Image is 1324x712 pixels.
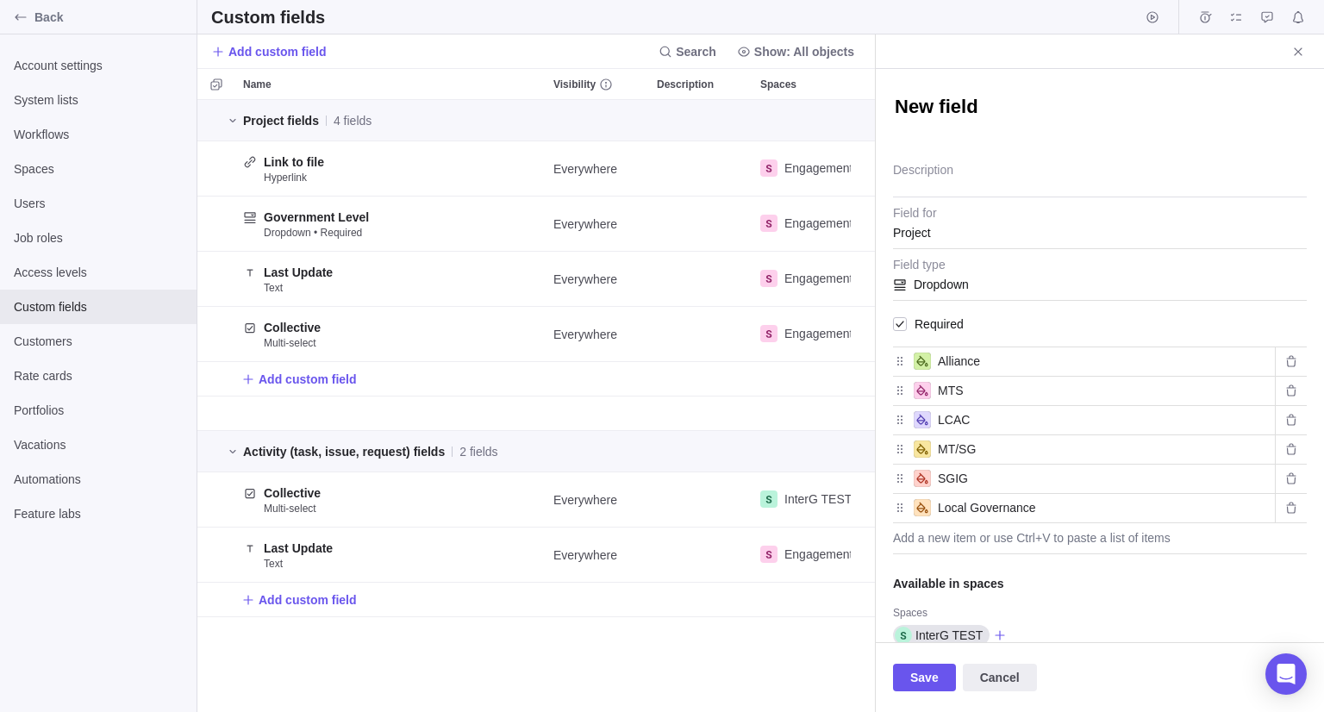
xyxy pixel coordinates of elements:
div: Visibility [546,197,650,252]
span: Text [264,281,283,295]
div: InterG TEST, Engagements TEST [753,472,857,527]
span: Delete value [1277,378,1305,403]
span: Last Update [264,264,333,281]
span: Everywhere [553,271,617,288]
span: Government Level [264,209,369,226]
span: Last Update [264,540,333,557]
div: Visibility [546,472,650,528]
div: Spaces [893,606,1307,623]
div: Spaces [753,252,857,307]
span: Show: All objects [730,40,861,64]
div: Spaces [753,69,857,99]
span: Engagements TEST [784,215,893,232]
div: Description [650,197,753,252]
div: Visibility [546,69,650,99]
div: Name [236,69,546,99]
span: Approval requests [1255,5,1279,29]
span: Rate cards [14,367,183,384]
div: Engagements TEST, InterG TEST [753,252,857,306]
span: Close [1286,40,1310,64]
span: Add custom field [241,588,357,612]
div: , [760,325,896,343]
span: Required [907,312,964,336]
span: Search [652,40,723,64]
div: Description [650,397,753,431]
div: Open Intercom Messenger [1265,653,1307,695]
div: Name [236,141,546,197]
span: Visibility [553,76,596,93]
span: Delete value [1277,437,1305,461]
span: Time logs [1193,5,1217,29]
div: Add New [197,583,881,617]
a: My assignments [1224,13,1248,27]
span: Delete value [1277,408,1305,432]
div: Spaces [753,141,857,197]
span: InterG TEST [784,490,852,508]
span: Delete value [1277,349,1305,373]
div: Everywhere [546,472,650,527]
span: Everywhere [553,546,617,564]
span: Engagements TEST [784,546,893,563]
div: Name [236,307,546,362]
span: Everywhere [553,326,617,343]
span: Search [676,43,716,60]
div: Visibility [546,397,650,431]
span: Selection mode [204,72,228,97]
span: Automations [14,471,183,488]
span: Add custom field [259,591,357,609]
span: Vacations [14,436,183,453]
span: Custom fields [14,298,183,315]
span: 2 fields [459,443,497,460]
div: , [760,159,896,178]
div: Add a new item or use Ctrl+V to paste a list of items [893,523,1307,554]
span: Add custom field [228,43,327,60]
span: Cancel [980,667,1020,688]
div: Everywhere [546,528,650,582]
a: Approval requests [1255,13,1279,27]
div: , [760,490,855,509]
div: Everywhere [546,141,650,196]
span: Everywhere [553,491,617,509]
div: Description [650,528,753,583]
div: Name [236,472,546,528]
span: Collective [264,319,321,336]
span: Multi-select [264,502,316,515]
span: Project [893,217,931,248]
span: Delete value [1277,496,1305,520]
textarea: Description [893,153,1307,197]
div: Engagements TEST, InterG TEST [753,307,857,361]
div: , [760,215,896,233]
span: Engagements TEST [784,270,893,287]
span: Project fields [243,112,319,129]
span: Back [34,9,190,26]
div: Name [236,528,546,583]
span: Save [910,667,939,688]
span: Add custom field [211,40,327,64]
span: Spaces [14,160,183,178]
div: Spaces [753,397,857,431]
h2: Custom fields [211,5,325,29]
div: Name [236,197,546,252]
div: Engagements TEST, InterG TEST [753,528,857,582]
span: Link to file [264,153,324,171]
span: Engagements TEST [784,159,893,177]
div: Description [650,141,753,197]
div: Everywhere [546,307,650,361]
span: Collective [264,484,321,502]
span: Spaces [760,76,796,93]
div: Description [650,69,753,99]
span: Cancel [963,664,1037,691]
div: Description [650,252,753,307]
span: 4 fields [334,112,372,129]
span: Access levels [14,264,183,281]
span: Delete value [1277,466,1305,490]
span: Account settings [14,57,183,74]
span: Everywhere [553,215,617,233]
div: , [760,270,896,288]
div: Spaces [753,307,857,362]
div: , [760,546,896,564]
span: Users [14,195,183,212]
div: Visibility [546,307,650,362]
span: Hyperlink [264,171,307,184]
span: Show: All objects [754,43,854,60]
